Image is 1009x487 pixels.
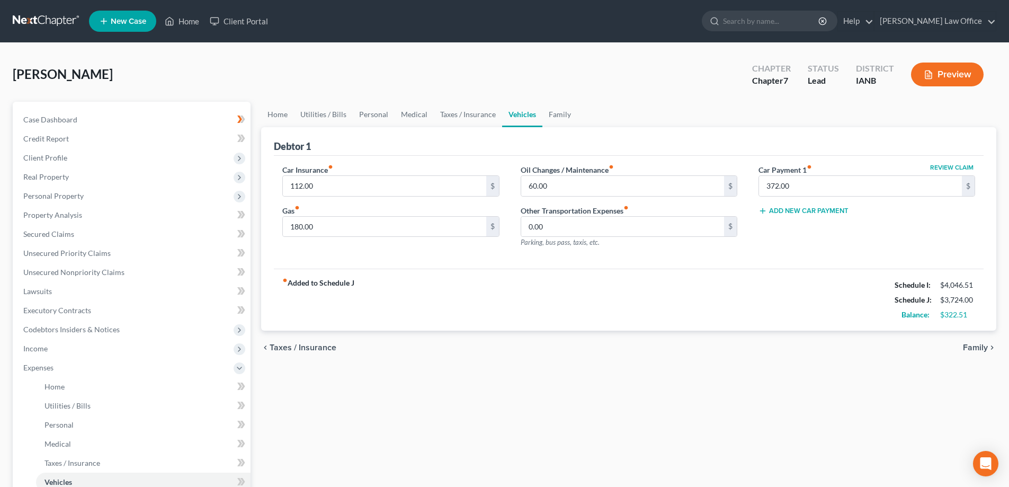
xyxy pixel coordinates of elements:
[521,164,614,175] label: Oil Changes / Maintenance
[23,229,74,238] span: Secured Claims
[856,63,894,75] div: District
[282,278,288,283] i: fiber_manual_record
[759,176,962,196] input: --
[261,343,270,352] i: chevron_left
[895,295,932,304] strong: Schedule J:
[261,102,294,127] a: Home
[521,238,600,246] span: Parking, bus pass, taxis, etc.
[270,343,336,352] span: Taxes / Insurance
[204,12,273,31] a: Client Portal
[44,420,74,429] span: Personal
[15,129,251,148] a: Credit Report
[15,282,251,301] a: Lawsuits
[23,363,53,372] span: Expenses
[874,12,996,31] a: [PERSON_NAME] Law Office
[808,75,839,87] div: Lead
[724,217,737,237] div: $
[940,280,975,290] div: $4,046.51
[486,217,499,237] div: $
[282,205,300,216] label: Gas
[44,477,72,486] span: Vehicles
[395,102,434,127] a: Medical
[328,164,333,170] i: fiber_manual_record
[36,396,251,415] a: Utilities / Bills
[15,206,251,225] a: Property Analysis
[502,102,542,127] a: Vehicles
[23,287,52,296] span: Lawsuits
[752,63,791,75] div: Chapter
[807,164,812,170] i: fiber_manual_record
[44,382,65,391] span: Home
[23,153,67,162] span: Client Profile
[44,439,71,448] span: Medical
[23,191,84,200] span: Personal Property
[724,176,737,196] div: $
[973,451,998,476] div: Open Intercom Messenger
[521,217,724,237] input: --
[13,66,113,82] span: [PERSON_NAME]
[44,458,100,467] span: Taxes / Insurance
[159,12,204,31] a: Home
[542,102,577,127] a: Family
[758,207,849,215] button: Add New Car Payment
[623,205,629,210] i: fiber_manual_record
[23,249,111,258] span: Unsecured Priority Claims
[274,140,311,153] div: Debtor 1
[294,102,353,127] a: Utilities / Bills
[808,63,839,75] div: Status
[36,435,251,454] a: Medical
[521,176,724,196] input: --
[758,164,812,175] label: Car Payment 1
[901,310,930,319] strong: Balance:
[36,454,251,473] a: Taxes / Insurance
[36,415,251,435] a: Personal
[36,377,251,396] a: Home
[23,134,69,143] span: Credit Report
[521,205,629,216] label: Other Transportation Expenses
[783,75,788,85] span: 7
[261,343,336,352] button: chevron_left Taxes / Insurance
[928,164,975,171] button: Review Claim
[282,278,354,322] strong: Added to Schedule J
[723,11,820,31] input: Search by name...
[963,343,996,352] button: Family chevron_right
[15,244,251,263] a: Unsecured Priority Claims
[911,63,984,86] button: Preview
[23,210,82,219] span: Property Analysis
[23,325,120,334] span: Codebtors Insiders & Notices
[282,164,333,175] label: Car Insurance
[15,263,251,282] a: Unsecured Nonpriority Claims
[23,115,77,124] span: Case Dashboard
[15,225,251,244] a: Secured Claims
[283,176,486,196] input: --
[15,110,251,129] a: Case Dashboard
[838,12,873,31] a: Help
[283,217,486,237] input: --
[23,306,91,315] span: Executory Contracts
[895,280,931,289] strong: Schedule I:
[962,176,975,196] div: $
[940,309,975,320] div: $322.51
[23,172,69,181] span: Real Property
[353,102,395,127] a: Personal
[23,268,124,277] span: Unsecured Nonpriority Claims
[111,17,146,25] span: New Case
[15,301,251,320] a: Executory Contracts
[486,176,499,196] div: $
[434,102,502,127] a: Taxes / Insurance
[856,75,894,87] div: IANB
[752,75,791,87] div: Chapter
[609,164,614,170] i: fiber_manual_record
[963,343,988,352] span: Family
[44,401,91,410] span: Utilities / Bills
[23,344,48,353] span: Income
[988,343,996,352] i: chevron_right
[294,205,300,210] i: fiber_manual_record
[940,295,975,305] div: $3,724.00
